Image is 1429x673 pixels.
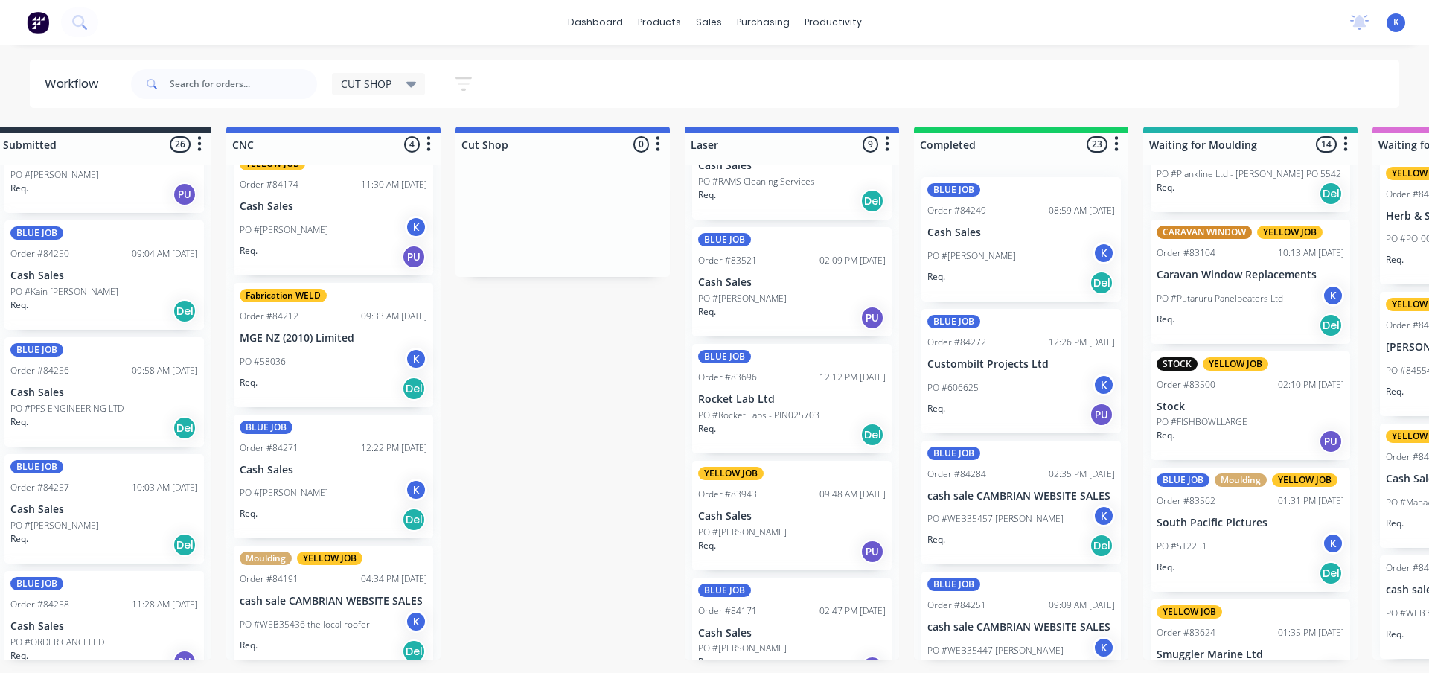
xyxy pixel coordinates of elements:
div: Del [173,533,196,557]
p: Req. [1386,253,1404,267]
div: Fabrication WELD [240,289,327,302]
div: 10:13 AM [DATE] [1278,246,1344,260]
div: BLUE JOB [927,578,980,591]
div: Order #83521 [698,254,757,267]
div: BLUE JOBOrder #8425609:58 AM [DATE]Cash SalesPO #PFS ENGINEERING LTDReq.Del [4,337,204,447]
div: Order #84258 [10,598,69,611]
div: 02:47 PM [DATE] [819,605,886,618]
div: Order #84174 [240,178,298,191]
div: productivity [797,11,869,34]
div: Order #83696 [698,371,757,384]
p: Cash Sales [698,159,886,172]
p: Cash Sales [10,153,198,166]
p: Cash Sales [10,269,198,282]
p: Req. [698,422,716,436]
div: PU [173,182,196,206]
p: MGE NZ (2010) Limited [240,332,427,345]
p: Caravan Window Replacements [1157,269,1344,281]
div: BLUE JOBOrder #8369612:12 PM [DATE]Rocket Lab LtdPO #Rocket Labs - PIN025703Req.Del [692,344,892,453]
p: Req. [1157,429,1174,442]
div: BLUE JOBOrder #8427112:22 PM [DATE]Cash SalesPO #[PERSON_NAME]KReq.Del [234,415,433,539]
p: Req. [1157,181,1174,194]
p: cash sale CAMBRIAN WEBSITE SALES [240,595,427,607]
div: Order #83104 [1157,246,1215,260]
div: BLUE JOB [698,584,751,597]
div: PU [402,245,426,269]
div: purchasing [729,11,797,34]
div: BLUE JOBOrder #8428402:35 PM [DATE]cash sale CAMBRIAN WEBSITE SALESPO #WEB35457 [PERSON_NAME]KReq... [921,441,1121,565]
div: Del [860,189,884,213]
div: Moulding [1215,473,1267,487]
div: BLUE JOB [698,233,751,246]
div: BLUE JOB [698,350,751,363]
div: K [1093,242,1115,264]
div: PU [1319,430,1343,453]
p: Cash Sales [698,276,886,289]
p: Req. [10,299,28,312]
p: PO #FISHBOWLLARGE [1157,415,1247,429]
div: BLUE JOB [10,226,63,240]
div: Order #83943 [698,488,757,501]
div: BLUE JOBOrder #8425009:04 AM [DATE]Cash SalesPO #Kain [PERSON_NAME]Req.Del [4,220,204,330]
div: 01:31 PM [DATE] [1278,494,1344,508]
div: YELLOW JOB [1157,605,1222,619]
div: K [1093,637,1115,659]
div: CARAVAN WINDOWYELLOW JOBOrder #8310410:13 AM [DATE]Caravan Window ReplacementsPO #Putaruru Panelb... [1151,220,1350,344]
p: Req. [1386,385,1404,398]
div: 02:09 PM [DATE] [819,254,886,267]
div: 02:35 PM [DATE] [1049,468,1115,481]
div: BLUE JOB [10,577,63,590]
div: Order #84272 [927,336,986,349]
div: STOCKYELLOW JOBOrder #8350002:10 PM [DATE]StockPO #FISHBOWLLARGEReq.PU [1151,351,1350,461]
p: PO #PFS ENGINEERING LTD [10,402,124,415]
p: PO #606625 [927,381,979,395]
div: BLUE JOBOrder #8424908:59 AM [DATE]Cash SalesPO #[PERSON_NAME]KReq.Del [921,177,1121,302]
p: PO #Plankline Ltd - [PERSON_NAME] PO 5542 [1157,168,1341,181]
div: PU [860,540,884,564]
div: 12:12 PM [DATE] [819,371,886,384]
div: Order #84191 [240,572,298,586]
div: 11:28 AM [DATE] [132,598,198,611]
p: Cash Sales [240,200,427,213]
div: Del [1319,182,1343,205]
div: 11:30 AM [DATE] [361,178,427,191]
p: Cash Sales [10,386,198,399]
div: 04:34 PM [DATE] [361,572,427,586]
div: Order #84249 [927,204,986,217]
div: BLUE JOB [927,315,980,328]
p: PO #WEB35447 [PERSON_NAME] [927,644,1064,657]
div: 09:33 AM [DATE] [361,310,427,323]
p: PO #ORDER CANCELED [10,636,104,649]
div: K [1093,505,1115,527]
p: Custombilt Projects Ltd [927,358,1115,371]
p: PO #[PERSON_NAME] [698,292,787,305]
span: K [1393,16,1399,29]
div: BLUE JOBMouldingYELLOW JOBOrder #8356201:31 PM [DATE]South Pacific PicturesPO #ST2251KReq.Del [1151,468,1350,592]
a: dashboard [560,11,630,34]
div: 09:09 AM [DATE] [1049,599,1115,612]
div: Moulding [240,552,292,565]
div: sales [688,11,729,34]
div: PU [860,306,884,330]
div: Del [1090,534,1113,558]
div: Order #84251 [927,599,986,612]
div: Order #83624 [1157,626,1215,639]
p: PO #[PERSON_NAME] [10,168,99,182]
p: PO #[PERSON_NAME] [240,223,328,237]
div: BLUE JOBOrder #8425710:03 AM [DATE]Cash SalesPO #[PERSON_NAME]Req.Del [4,454,204,564]
p: Req. [240,244,258,258]
div: Order #83562 [1157,494,1215,508]
p: cash sale CAMBRIAN WEBSITE SALES [927,490,1115,503]
div: BLUE JOB [10,343,63,357]
div: 12:22 PM [DATE] [361,441,427,455]
div: Del [402,639,426,663]
p: PO #Kain [PERSON_NAME] [10,285,118,299]
div: K [405,479,427,501]
p: Cash Sales [10,620,198,633]
div: YELLOW JOB [698,467,764,480]
div: Order #84271 [240,441,298,455]
p: South Pacific Pictures [1157,517,1344,529]
p: PO #[PERSON_NAME] [240,486,328,500]
div: Del [860,423,884,447]
p: Rocket Lab Ltd [698,393,886,406]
